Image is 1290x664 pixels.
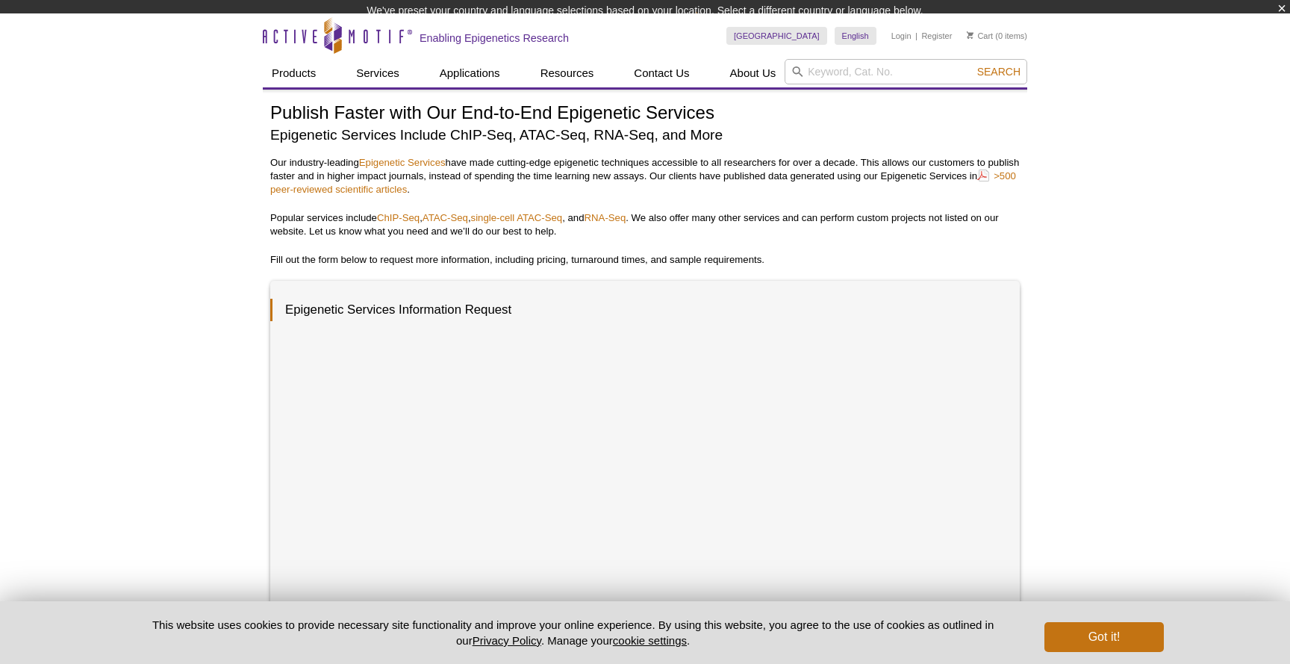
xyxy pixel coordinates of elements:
[471,212,563,223] a: single-cell ATAC-Seq
[473,634,541,647] a: Privacy Policy
[785,59,1027,84] input: Keyword, Cat. No.
[915,27,917,45] li: |
[726,27,827,45] a: [GEOGRAPHIC_DATA]
[270,103,1020,125] h1: Publish Faster with Our End-to-End Epigenetic Services
[270,253,1020,267] p: Fill out the form below to request more information, including pricing, turnaround times, and sam...
[420,31,569,45] h2: Enabling Epigenetics Research
[270,299,1005,321] h3: Epigenetic Services Information Request
[532,59,603,87] a: Resources
[1044,622,1164,652] button: Got it!
[973,65,1025,78] button: Search
[126,617,1020,648] p: This website uses cookies to provide necessary site functionality and improve your online experie...
[270,125,1020,145] h2: Epigenetic Services Include ChIP-Seq, ATAC-Seq, RNA-Seq, and More
[625,59,698,87] a: Contact Us
[613,634,687,647] button: cookie settings
[921,31,952,41] a: Register
[263,59,325,87] a: Products
[967,27,1027,45] li: (0 items)
[270,156,1020,196] p: Our industry-leading have made cutting-edge epigenetic techniques accessible to all researchers f...
[721,59,785,87] a: About Us
[967,31,973,39] img: Your Cart
[891,31,912,41] a: Login
[347,59,408,87] a: Services
[431,59,509,87] a: Applications
[696,11,735,46] img: Change Here
[977,66,1021,78] span: Search
[270,211,1020,238] p: Popular services include , , , and . We also offer many other services and can perform custom pro...
[377,212,420,223] a: ChIP-Seq
[359,157,446,168] a: Epigenetic Services
[967,31,993,41] a: Cart
[423,212,468,223] a: ATAC-Seq
[585,212,626,223] a: RNA-Seq
[270,169,1016,196] a: >500 peer-reviewed scientific articles
[835,27,876,45] a: English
